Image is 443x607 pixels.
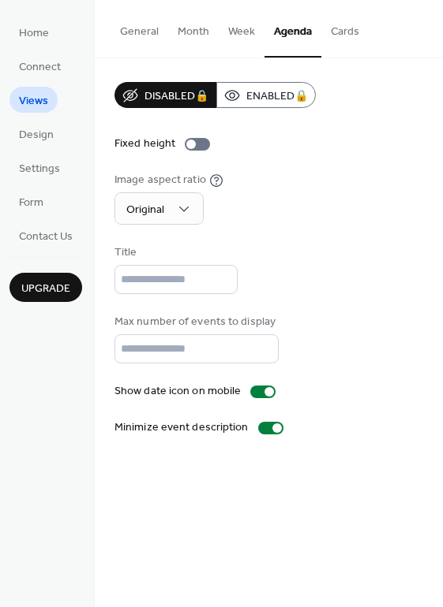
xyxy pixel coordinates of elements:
span: Form [19,195,43,211]
a: Form [9,188,53,214]
button: Upgrade [9,273,82,302]
a: Connect [9,53,70,79]
span: Settings [19,161,60,177]
div: Fixed height [115,136,175,152]
a: Settings [9,155,69,181]
span: Connect [19,59,61,76]
div: Image aspect ratio [115,172,206,188]
a: Contact Us [9,222,82,248]
a: Design [9,121,63,147]
span: Design [19,127,54,143]
span: Contact Us [19,229,73,245]
span: Views [19,93,48,110]
div: Minimize event description [115,419,249,436]
span: Upgrade [21,281,70,297]
div: Title [115,244,235,261]
div: Max number of events to display [115,314,276,330]
div: Show date icon on mobile [115,383,241,400]
span: Home [19,25,49,42]
span: Original [126,199,164,221]
a: Home [9,19,58,45]
a: Views [9,87,58,113]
